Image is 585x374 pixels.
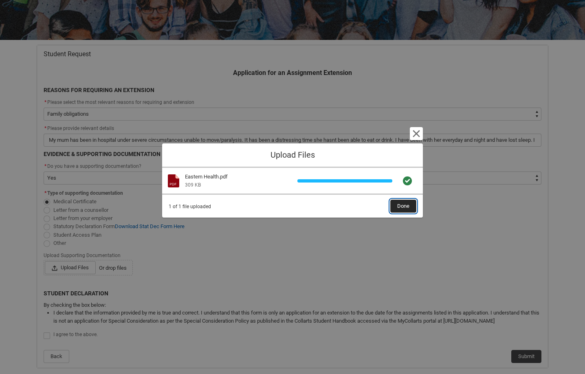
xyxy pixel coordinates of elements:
h1: Upload Files [169,150,416,160]
span: 309 [185,182,194,188]
button: Cancel and close [410,127,423,140]
span: Done [397,200,409,212]
button: Done [390,200,416,213]
div: Eastern Health.pdf [185,173,292,181]
span: 1 of 1 file uploaded [169,200,211,210]
span: KB [195,182,201,188]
